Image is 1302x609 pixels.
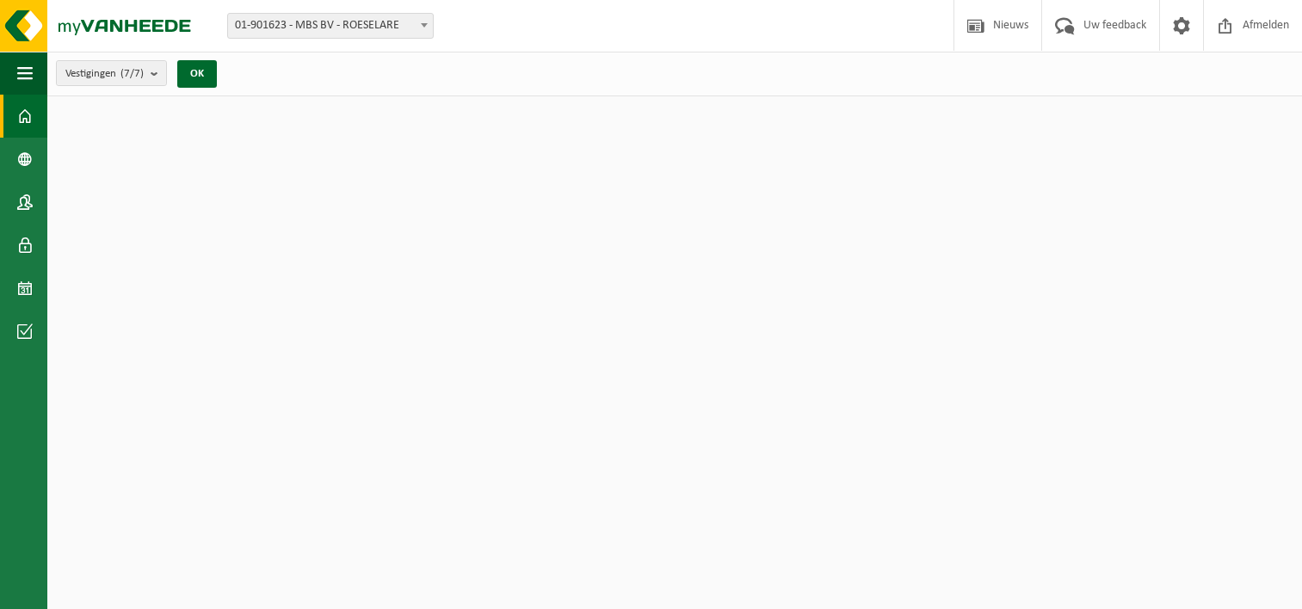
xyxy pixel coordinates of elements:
[65,61,144,87] span: Vestigingen
[120,68,144,79] count: (7/7)
[228,14,433,38] span: 01-901623 - MBS BV - ROESELARE
[56,60,167,86] button: Vestigingen(7/7)
[177,60,217,88] button: OK
[227,13,434,39] span: 01-901623 - MBS BV - ROESELARE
